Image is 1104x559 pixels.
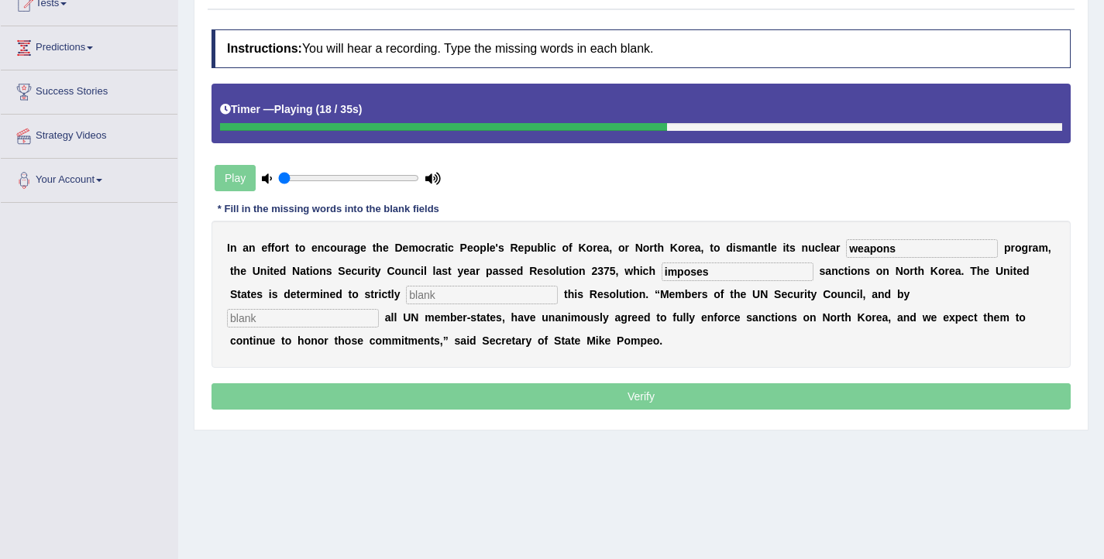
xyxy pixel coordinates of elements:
[838,265,844,277] b: c
[531,242,538,254] b: u
[371,265,375,277] b: t
[655,288,660,300] b: “
[394,242,402,254] b: D
[467,242,473,254] b: e
[781,288,787,300] b: e
[240,265,246,277] b: e
[442,265,448,277] b: s
[394,288,401,300] b: y
[496,242,498,254] b: '
[689,242,695,254] b: e
[348,242,354,254] b: a
[610,265,616,277] b: 5
[961,265,965,277] b: .
[1004,242,1011,254] b: p
[395,265,402,277] b: o
[306,288,310,300] b: r
[537,265,543,277] b: e
[271,242,275,254] b: f
[378,288,381,300] b: i
[823,288,831,300] b: C
[421,265,424,277] b: i
[498,242,504,254] b: s
[241,288,247,300] b: a
[885,288,892,300] b: d
[782,242,786,254] b: i
[872,288,878,300] b: a
[385,311,391,324] b: a
[597,242,604,254] b: e
[726,242,733,254] b: d
[742,242,751,254] b: m
[903,265,910,277] b: o
[460,242,467,254] b: P
[295,242,299,254] b: t
[635,242,643,254] b: N
[591,265,597,277] b: 2
[752,288,760,300] b: U
[685,288,692,300] b: b
[751,242,758,254] b: a
[774,288,781,300] b: S
[569,265,573,277] b: i
[562,242,569,254] b: o
[220,104,362,115] h5: Timer —
[624,242,628,254] b: r
[326,265,332,277] b: s
[227,309,379,328] input: blank
[469,265,476,277] b: a
[604,288,610,300] b: s
[250,288,256,300] b: e
[977,265,984,277] b: h
[315,103,319,115] b: (
[253,265,260,277] b: U
[383,242,389,254] b: e
[411,311,418,324] b: N
[649,242,653,254] b: r
[848,265,851,277] b: i
[633,265,640,277] b: h
[351,265,357,277] b: c
[878,288,885,300] b: n
[324,242,330,254] b: c
[547,242,550,254] b: i
[284,288,291,300] b: d
[323,288,330,300] b: n
[376,242,383,254] b: h
[903,288,910,300] b: y
[319,265,326,277] b: n
[249,242,256,254] b: n
[837,288,844,300] b: u
[227,42,302,55] b: Instructions:
[387,265,394,277] b: C
[768,242,771,254] b: l
[955,265,961,277] b: a
[604,265,610,277] b: 7
[441,242,445,254] b: t
[789,242,796,254] b: s
[406,286,558,304] input: blank
[498,265,504,277] b: s
[996,265,1003,277] b: U
[876,265,883,277] b: o
[292,265,300,277] b: N
[702,288,708,300] b: s
[619,288,626,300] b: u
[359,103,363,115] b: )
[593,242,597,254] b: r
[771,242,777,254] b: e
[311,242,318,254] b: e
[1010,265,1013,277] b: i
[616,288,619,300] b: l
[662,262,813,281] input: blank
[346,265,352,277] b: e
[857,288,860,300] b: i
[349,288,353,300] b: t
[538,242,545,254] b: b
[352,288,359,300] b: o
[670,242,678,254] b: K
[851,265,858,277] b: o
[730,288,734,300] b: t
[457,265,463,277] b: y
[760,288,768,300] b: N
